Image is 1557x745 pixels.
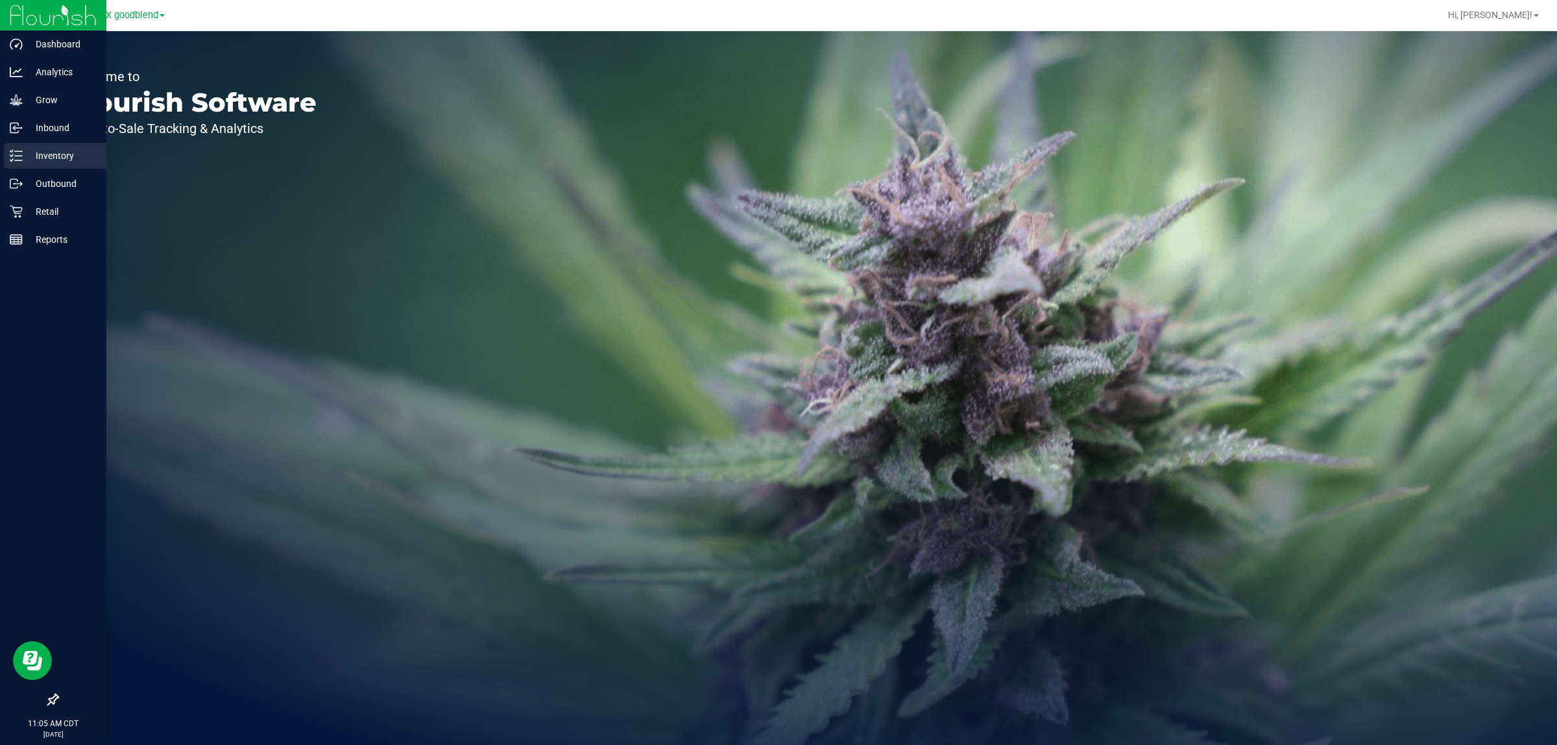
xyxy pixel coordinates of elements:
[23,232,101,247] p: Reports
[10,66,23,79] inline-svg: Analytics
[100,10,158,21] span: TX goodblend
[23,120,101,136] p: Inbound
[1448,10,1532,20] span: Hi, [PERSON_NAME]!
[23,204,101,219] p: Retail
[10,205,23,218] inline-svg: Retail
[13,641,52,680] iframe: Resource center
[70,90,317,116] p: Flourish Software
[23,176,101,191] p: Outbound
[70,122,317,135] p: Seed-to-Sale Tracking & Analytics
[10,233,23,246] inline-svg: Reports
[23,148,101,164] p: Inventory
[10,93,23,106] inline-svg: Grow
[10,149,23,162] inline-svg: Inventory
[6,729,101,739] p: [DATE]
[10,121,23,134] inline-svg: Inbound
[23,64,101,80] p: Analytics
[10,38,23,51] inline-svg: Dashboard
[6,718,101,729] p: 11:05 AM CDT
[23,92,101,108] p: Grow
[23,36,101,52] p: Dashboard
[70,70,317,83] p: Welcome to
[10,177,23,190] inline-svg: Outbound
